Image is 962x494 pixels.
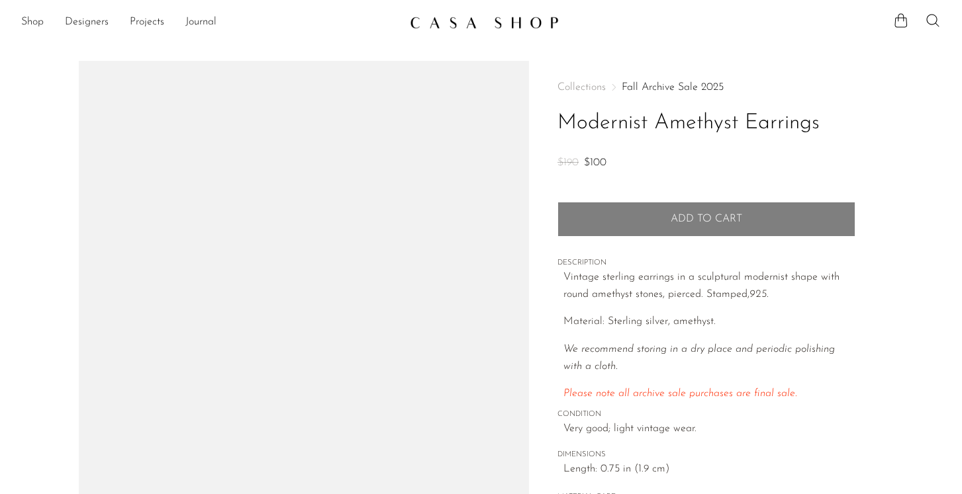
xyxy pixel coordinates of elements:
a: Projects [130,14,164,31]
a: Designers [65,14,109,31]
span: $190 [557,157,579,168]
span: DIMENSIONS [557,449,855,461]
span: CONDITION [557,409,855,421]
span: Add to cart [671,213,742,226]
span: Collections [557,82,606,93]
h1: Modernist Amethyst Earrings [557,106,855,140]
span: $100 [584,157,606,168]
a: Journal [185,14,216,31]
em: 925. [749,289,769,300]
span: Please note all archive sale purchases are final sale. [563,388,797,399]
a: Fall Archive Sale 2025 [622,82,724,93]
nav: Desktop navigation [21,11,399,34]
p: Vintage sterling earrings in a sculptural modernist shape with round amethyst stones, pierced. St... [563,269,855,303]
a: Shop [21,14,44,31]
em: We recommend storing in a dry place and periodic polishing with a cloth. [563,344,835,372]
span: Very good; light vintage wear. [563,421,855,438]
span: Length: 0.75 in (1.9 cm) [563,461,855,478]
span: DESCRIPTION [557,257,855,269]
button: Add to cart [557,202,855,236]
ul: NEW HEADER MENU [21,11,399,34]
nav: Breadcrumbs [557,82,855,93]
p: Material: Sterling silver, amethyst. [563,313,855,331]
